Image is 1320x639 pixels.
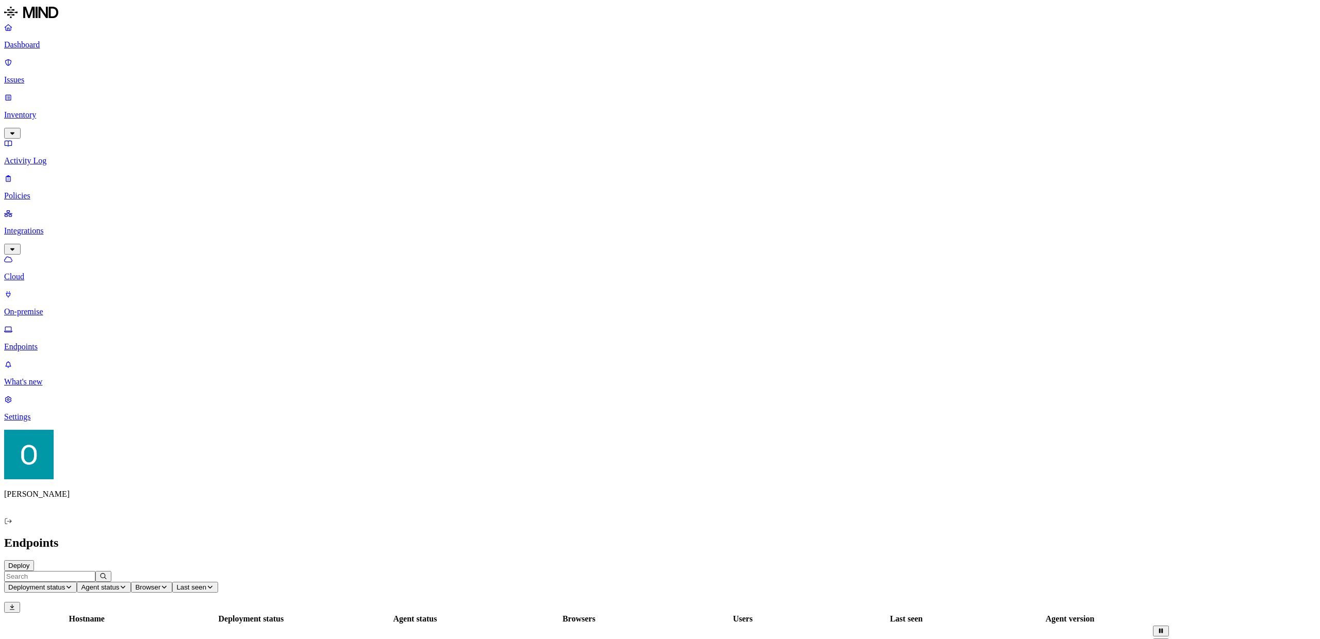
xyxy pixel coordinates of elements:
img: MIND [4,4,58,21]
span: Browser [135,583,160,591]
div: Last seen [826,614,987,624]
div: Browsers [498,614,660,624]
div: Agent version [989,614,1151,624]
p: Dashboard [4,40,1316,49]
span: Deployment status [8,583,65,591]
p: Inventory [4,110,1316,120]
img: Ofir Englard [4,430,54,479]
p: On-premise [4,307,1316,316]
p: Cloud [4,272,1316,281]
p: What's new [4,377,1316,386]
p: Settings [4,412,1316,422]
p: Endpoints [4,342,1316,351]
button: Deploy [4,560,34,571]
div: Agent status [334,614,496,624]
p: Activity Log [4,156,1316,165]
h2: Endpoints [4,536,1316,550]
div: Users [662,614,823,624]
div: Hostname [6,614,168,624]
div: Deployment status [170,614,332,624]
input: Search [4,571,95,582]
p: Integrations [4,226,1316,236]
p: Issues [4,75,1316,85]
p: Policies [4,191,1316,200]
span: Agent status [81,583,119,591]
span: Last seen [176,583,206,591]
